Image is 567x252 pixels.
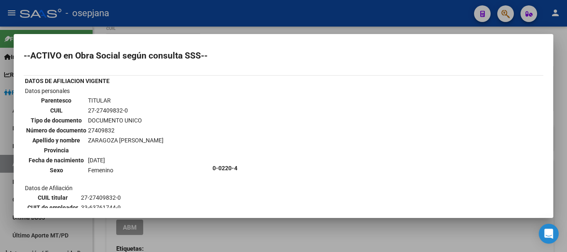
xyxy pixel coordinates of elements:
[26,156,87,165] th: Fecha de nacimiento
[88,166,164,175] td: Femenino
[88,156,164,165] td: [DATE]
[26,193,80,202] th: CUIL titular
[213,165,237,171] b: 0-0220-4
[26,116,87,125] th: Tipo de documento
[88,126,164,135] td: 27409832
[25,78,110,84] b: DATOS DE AFILIACION VIGENTE
[26,166,87,175] th: Sexo
[26,106,87,115] th: CUIL
[26,203,80,212] th: CUIT de empleador
[24,86,211,250] td: Datos personales Datos de Afiliación
[539,224,559,244] div: Open Intercom Messenger
[26,146,87,155] th: Provincia
[88,116,164,125] td: DOCUMENTO UNICO
[81,203,210,212] td: 33-63761744-9
[88,96,164,105] td: TITULAR
[88,106,164,115] td: 27-27409832-0
[26,126,87,135] th: Número de documento
[81,193,210,202] td: 27-27409832-0
[24,51,543,60] h2: --ACTIVO en Obra Social según consulta SSS--
[26,136,87,145] th: Apellido y nombre
[88,136,164,145] td: ZARAGOZA [PERSON_NAME]
[26,96,87,105] th: Parentesco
